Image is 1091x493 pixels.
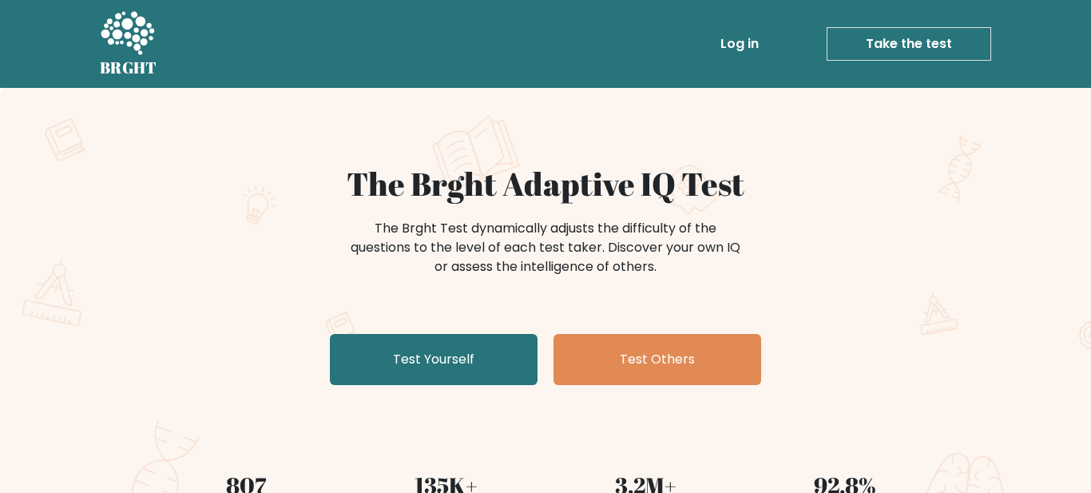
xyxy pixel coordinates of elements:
[346,219,745,276] div: The Brght Test dynamically adjusts the difficulty of the questions to the level of each test take...
[330,334,538,385] a: Test Yourself
[714,28,765,60] a: Log in
[553,334,761,385] a: Test Others
[827,27,991,61] a: Take the test
[100,58,157,78] h5: BRGHT
[156,165,935,203] h1: The Brght Adaptive IQ Test
[100,6,157,82] a: BRGHT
